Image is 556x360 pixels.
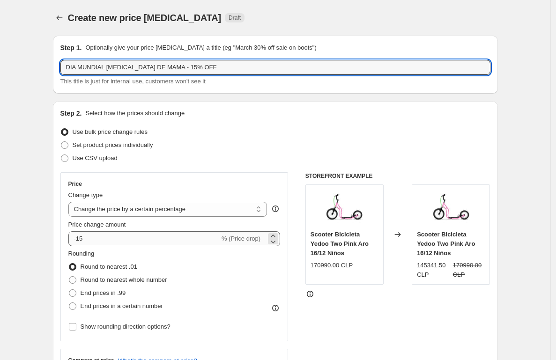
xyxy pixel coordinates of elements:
span: Round to nearest whole number [81,276,167,283]
span: Change type [68,191,103,198]
img: scooter-bicicleta-yedoo-two-pink-aro-1612-ninos-306416_80x.jpg [326,190,363,227]
span: Scooter Bicicleta Yedoo Two Pink Aro 16/12 Niños [417,231,475,257]
h3: Price [68,180,82,188]
span: Round to nearest .01 [81,263,137,270]
strike: 170990.00 CLP [453,261,485,279]
h6: STOREFRONT EXAMPLE [305,172,490,180]
span: Create new price [MEDICAL_DATA] [68,13,222,23]
span: Scooter Bicicleta Yedoo Two Pink Aro 16/12 Niños [311,231,369,257]
h2: Step 2. [60,109,82,118]
span: Use CSV upload [73,154,118,162]
input: 30% off holiday sale [60,60,490,75]
span: Draft [229,14,241,22]
p: Select how the prices should change [85,109,185,118]
h2: Step 1. [60,43,82,52]
span: Set product prices individually [73,141,153,148]
span: This title is just for internal use, customers won't see it [60,78,206,85]
div: 145341.50 CLP [417,261,449,279]
img: scooter-bicicleta-yedoo-two-pink-aro-1612-ninos-306416_80x.jpg [432,190,470,227]
span: Show rounding direction options? [81,323,171,330]
span: % (Price drop) [222,235,260,242]
div: help [271,204,280,213]
span: End prices in .99 [81,289,126,296]
span: End prices in a certain number [81,302,163,309]
span: Price change amount [68,221,126,228]
span: Rounding [68,250,95,257]
p: Optionally give your price [MEDICAL_DATA] a title (eg "March 30% off sale on boots") [85,43,316,52]
input: -15 [68,231,220,246]
span: Use bulk price change rules [73,128,148,135]
div: 170990.00 CLP [311,261,353,270]
button: Price change jobs [53,11,66,24]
